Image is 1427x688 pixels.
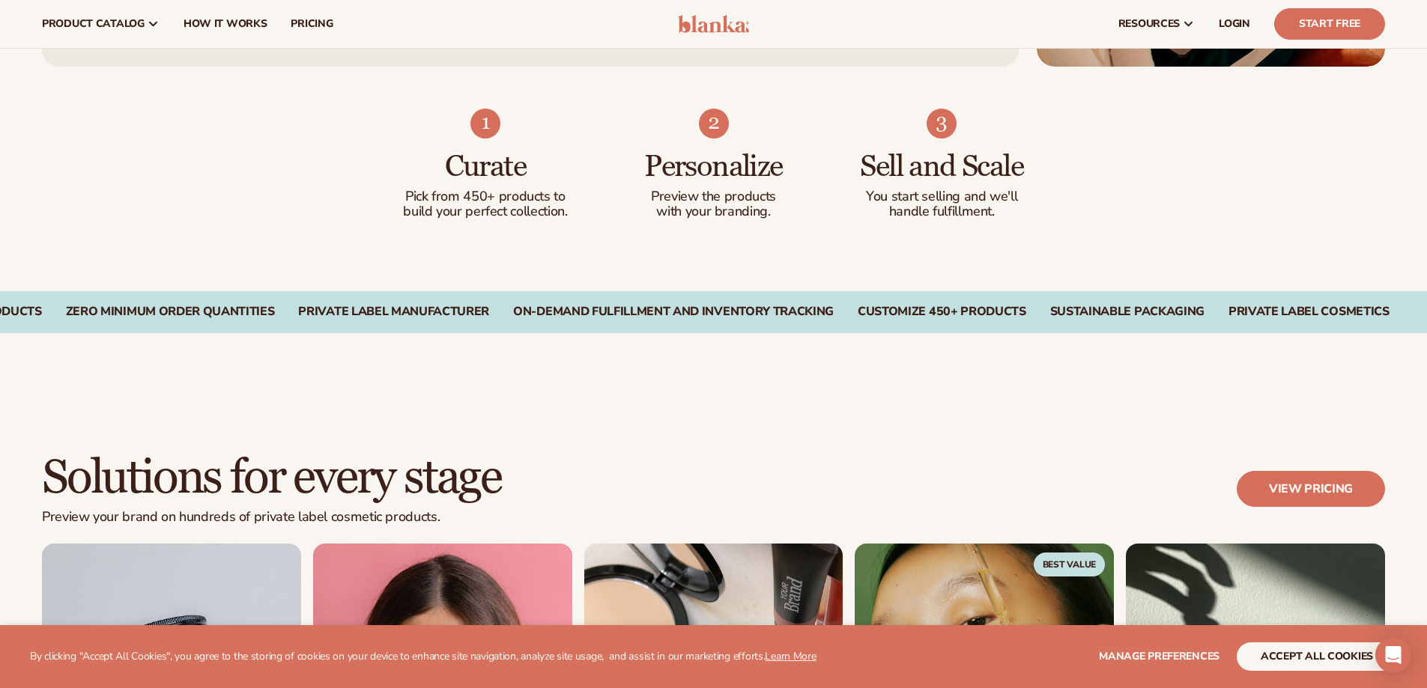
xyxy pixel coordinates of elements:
[1034,552,1106,576] span: Best Value
[858,305,1026,319] div: CUSTOMIZE 450+ PRODUCTS
[1237,642,1397,671] button: accept all cookies
[1219,18,1250,30] span: LOGIN
[927,109,957,138] img: Shopify Image 6
[1375,637,1411,673] div: Open Intercom Messenger
[765,649,816,663] a: Learn More
[629,204,798,219] p: with your branding.
[513,305,834,319] div: On-Demand Fulfillment and Inventory Tracking
[1050,305,1205,319] div: SUSTAINABLE PACKAGING
[184,18,267,30] span: How It Works
[298,305,489,319] div: PRIVATE LABEL MANUFACTURER
[402,150,570,183] h3: Curate
[66,305,275,319] div: Zero Minimum Order Quantities
[42,18,145,30] span: product catalog
[1099,649,1220,663] span: Manage preferences
[470,109,500,138] img: Shopify Image 4
[1237,471,1385,507] a: View pricing
[1099,642,1220,671] button: Manage preferences
[42,453,501,503] h2: Solutions for every stage
[291,18,333,30] span: pricing
[1274,8,1385,40] a: Start Free
[858,189,1026,204] p: You start selling and we'll
[1228,305,1390,319] div: PRIVATE LABEL COSMETICS
[42,509,501,526] p: Preview your brand on hundreds of private label cosmetic products.
[1118,18,1180,30] span: resources
[699,109,729,138] img: Shopify Image 5
[629,189,798,204] p: Preview the products
[30,651,816,663] p: By clicking "Accept All Cookies", you agree to the storing of cookies on your device to enhance s...
[858,204,1026,219] p: handle fulfillment.
[629,150,798,183] h3: Personalize
[858,150,1026,183] h3: Sell and Scale
[402,189,570,219] p: Pick from 450+ products to build your perfect collection.
[678,15,749,33] img: logo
